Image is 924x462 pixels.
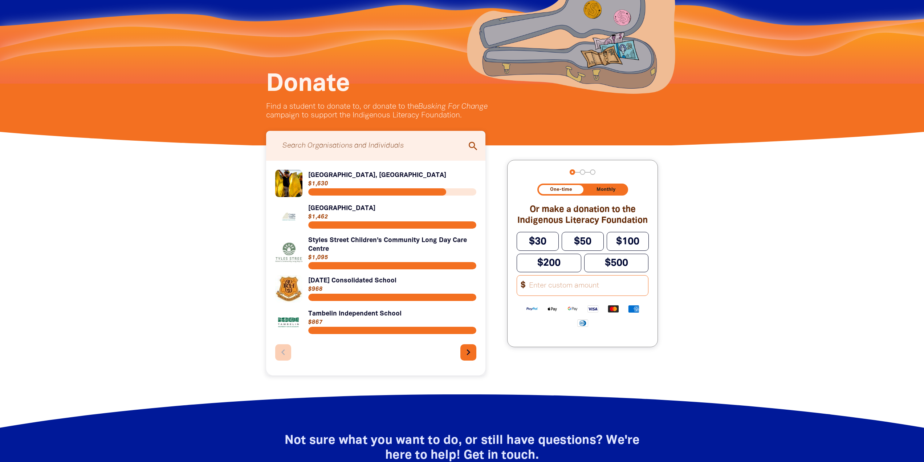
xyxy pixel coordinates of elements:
[285,435,640,461] span: Not sure what you want to do, or still have questions? We're here to help! Get in touch.
[583,305,603,313] img: Visa logo
[580,169,585,175] button: Navigate to step 2 of 3 to enter your details
[605,258,628,268] span: $500
[266,103,520,120] p: Find a student to donate to, or donate to the campaign to support the Indigenous Literacy Foundat...
[550,187,572,192] span: One-time
[574,237,591,246] span: $50
[275,170,477,366] div: Paginated content
[529,237,546,246] span: $30
[467,140,479,152] i: search
[562,232,604,250] button: $50
[539,185,584,194] button: One-time
[522,305,542,313] img: Paypal logo
[597,187,615,192] span: Monthly
[607,232,649,250] button: $100
[623,305,644,313] img: American Express logo
[525,276,648,296] input: Enter custom amount
[584,254,649,272] button: $500
[517,254,581,272] button: $200
[517,204,648,226] h2: Or make a donation to the Indigenous Literacy Foundation
[537,184,628,196] div: Donation frequency
[517,299,648,333] div: Available payment methods
[460,344,477,361] button: Next page
[517,232,559,250] button: $30
[616,237,639,246] span: $100
[537,258,561,268] span: $200
[570,169,575,175] button: Navigate to step 1 of 3 to enter your donation amount
[418,103,488,110] em: Busking For Change
[517,278,526,293] span: $
[573,319,593,327] img: Diners Club logo
[266,73,350,96] span: Donate
[542,305,562,313] img: Apple Pay logo
[603,305,623,313] img: Mastercard logo
[590,169,595,175] button: Navigate to step 3 of 3 to enter your payment details
[562,305,583,313] img: Google Pay logo
[463,346,474,358] i: chevron_right
[585,185,627,194] button: Monthly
